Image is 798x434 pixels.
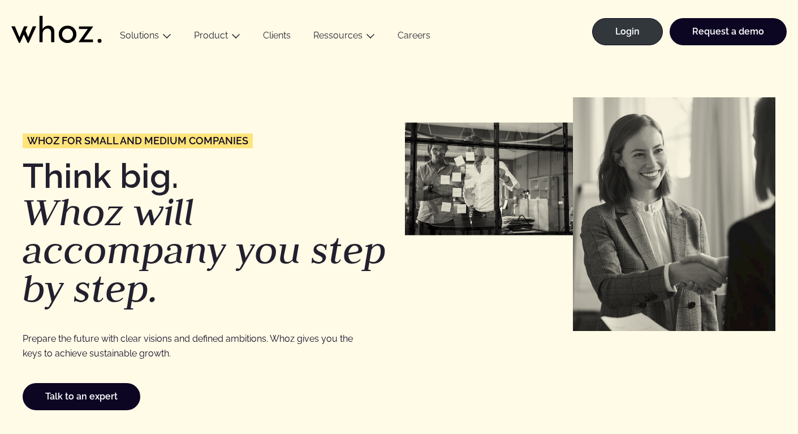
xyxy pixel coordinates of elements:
[23,159,394,308] h1: Think big.
[592,18,663,45] a: Login
[183,30,252,45] button: Product
[405,123,573,235] img: Petites et moyennes entreprises
[194,30,228,41] a: Product
[109,30,183,45] button: Solutions
[313,30,363,41] a: Ressources
[23,332,356,360] p: Prepare the future with clear visions and defined ambitions. Whoz gives you the keys to achieve s...
[23,383,140,410] a: Talk to an expert
[670,18,787,45] a: Request a demo
[302,30,386,45] button: Ressources
[573,97,775,331] img: Petites et moyennes entreprises 1
[386,30,442,45] a: Careers
[252,30,302,45] a: Clients
[27,136,248,146] span: Whoz for Small and medium companies
[23,187,386,313] em: Whoz will accompany you step by step.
